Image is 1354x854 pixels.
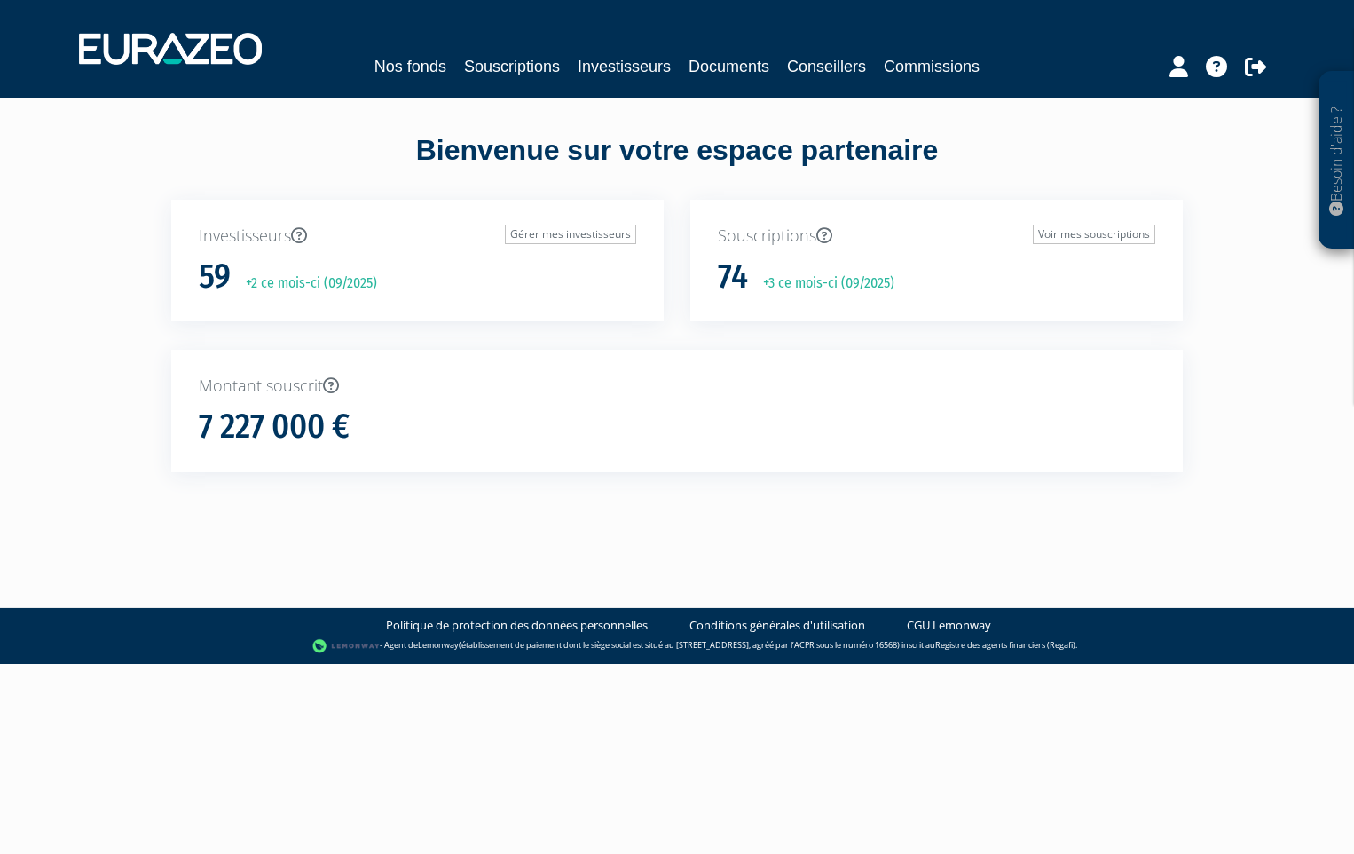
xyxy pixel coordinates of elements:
a: Lemonway [418,639,459,651]
a: Voir mes souscriptions [1033,225,1155,244]
h1: 7 227 000 € [199,408,350,446]
a: Gérer mes investisseurs [505,225,636,244]
a: CGU Lemonway [907,617,991,634]
a: Commissions [884,54,980,79]
p: +3 ce mois-ci (09/2025) [751,273,894,294]
img: logo-lemonway.png [312,637,381,655]
p: +2 ce mois-ci (09/2025) [233,273,377,294]
a: Registre des agents financiers (Regafi) [935,639,1075,651]
div: - Agent de (établissement de paiement dont le siège social est situé au [STREET_ADDRESS], agréé p... [18,637,1336,655]
h1: 59 [199,258,231,296]
img: 1732889491-logotype_eurazeo_blanc_rvb.png [79,33,262,65]
a: Conditions générales d'utilisation [689,617,865,634]
a: Conseillers [787,54,866,79]
p: Besoin d'aide ? [1326,81,1347,241]
h1: 74 [718,258,748,296]
a: Politique de protection des données personnelles [386,617,648,634]
p: Investisseurs [199,225,636,248]
p: Souscriptions [718,225,1155,248]
a: Nos fonds [374,54,446,79]
a: Investisseurs [578,54,671,79]
div: Bienvenue sur votre espace partenaire [158,130,1196,200]
a: Documents [689,54,769,79]
a: Souscriptions [464,54,560,79]
p: Montant souscrit [199,375,1155,398]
